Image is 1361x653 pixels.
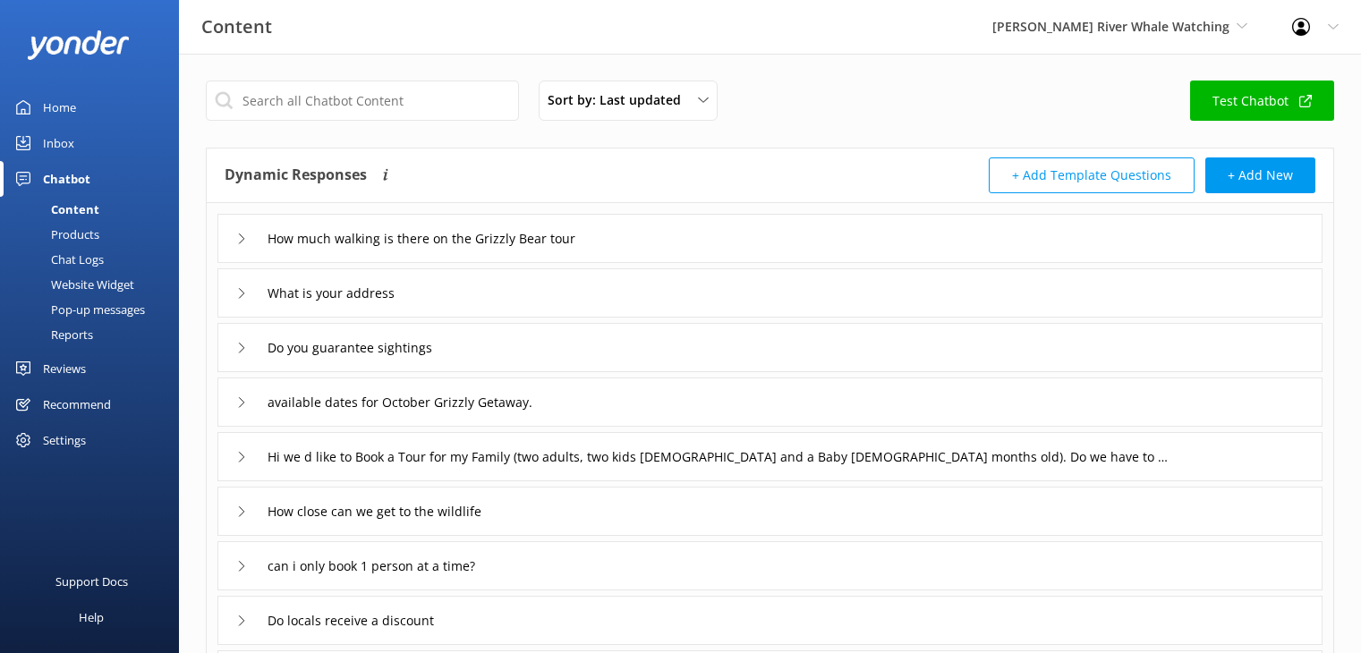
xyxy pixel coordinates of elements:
h3: Content [201,13,272,41]
input: Search all Chatbot Content [206,81,519,121]
div: Reviews [43,351,86,386]
div: Support Docs [55,564,128,599]
div: Recommend [43,386,111,422]
div: Chat Logs [11,247,104,272]
img: yonder-white-logo.png [27,30,130,60]
div: Pop-up messages [11,297,145,322]
a: Chat Logs [11,247,179,272]
div: Chatbot [43,161,90,197]
a: Test Chatbot [1190,81,1334,121]
div: Reports [11,322,93,347]
span: [PERSON_NAME] River Whale Watching [992,18,1229,35]
h4: Dynamic Responses [225,157,367,193]
div: Website Widget [11,272,134,297]
a: Content [11,197,179,222]
div: Content [11,197,99,222]
div: Settings [43,422,86,458]
a: Pop-up messages [11,297,179,322]
span: Sort by: Last updated [548,90,692,110]
button: + Add New [1205,157,1315,193]
div: Home [43,89,76,125]
div: Products [11,222,99,247]
button: + Add Template Questions [989,157,1195,193]
a: Products [11,222,179,247]
div: Help [79,599,104,635]
a: Reports [11,322,179,347]
a: Website Widget [11,272,179,297]
div: Inbox [43,125,74,161]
